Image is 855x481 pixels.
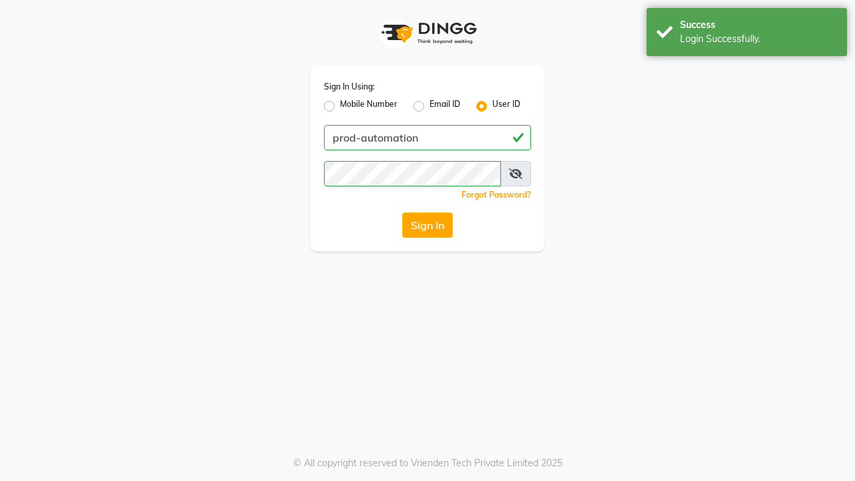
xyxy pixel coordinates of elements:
[680,18,837,32] div: Success
[324,125,531,150] input: Username
[402,212,453,238] button: Sign In
[492,98,520,114] label: User ID
[462,190,531,200] a: Forgot Password?
[324,81,375,93] label: Sign In Using:
[324,161,501,186] input: Username
[430,98,460,114] label: Email ID
[374,13,481,53] img: logo1.svg
[340,98,397,114] label: Mobile Number
[680,32,837,46] div: Login Successfully.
